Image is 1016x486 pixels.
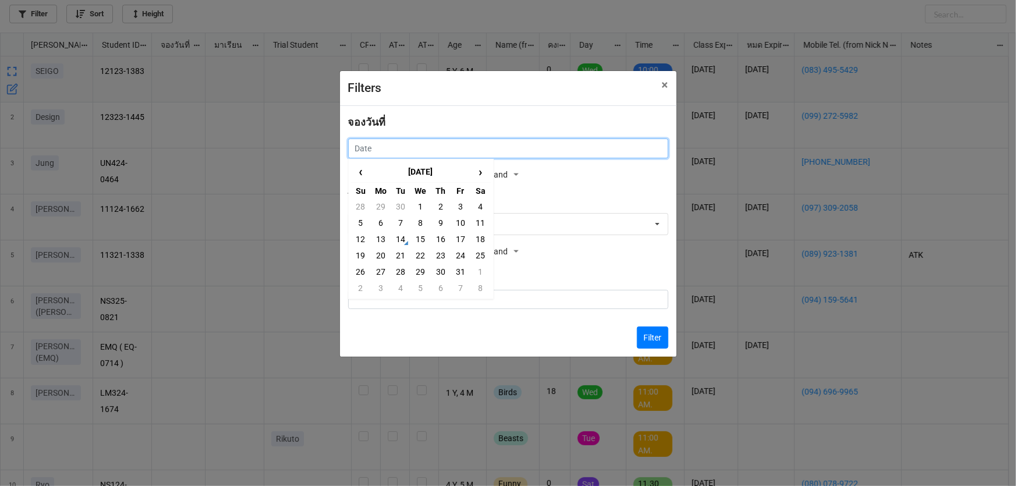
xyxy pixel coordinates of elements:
th: [DATE] [371,162,470,183]
td: 7 [391,215,410,231]
td: 24 [451,247,470,264]
td: 6 [431,280,451,296]
td: 4 [470,198,490,215]
td: 5 [351,215,371,231]
span: › [471,162,490,182]
th: Th [431,182,451,198]
td: 5 [410,280,430,296]
th: Mo [371,182,391,198]
td: 14 [391,231,410,247]
div: and [494,166,522,184]
td: 22 [410,247,430,264]
td: 13 [371,231,391,247]
span: ‹ [352,162,370,182]
td: 2 [431,198,451,215]
td: 1 [410,198,430,215]
td: 25 [470,247,490,264]
td: 7 [451,280,470,296]
td: 3 [451,198,470,215]
td: 15 [410,231,430,247]
td: 29 [410,264,430,280]
th: Tu [391,182,410,198]
span: × [662,78,668,92]
th: Fr [451,182,470,198]
td: 1 [470,264,490,280]
td: 30 [391,198,410,215]
td: 31 [451,264,470,280]
td: 23 [431,247,451,264]
td: 12 [351,231,371,247]
td: 17 [451,231,470,247]
td: 27 [371,264,391,280]
td: 11 [470,215,490,231]
td: 6 [371,215,391,231]
td: 9 [431,215,451,231]
td: 26 [351,264,371,280]
td: 21 [391,247,410,264]
td: 4 [391,280,410,296]
td: 8 [410,215,430,231]
th: We [410,182,430,198]
td: 20 [371,247,391,264]
th: Sa [470,182,490,198]
td: 28 [351,198,371,215]
th: Su [351,182,371,198]
div: and [494,243,522,261]
button: Filter [637,327,668,349]
td: 8 [470,280,490,296]
td: 29 [371,198,391,215]
td: 16 [431,231,451,247]
input: Date [348,139,668,158]
td: 10 [451,215,470,231]
td: 19 [351,247,371,264]
td: 30 [431,264,451,280]
td: 28 [391,264,410,280]
td: 2 [351,280,371,296]
td: 3 [371,280,391,296]
label: จองวันที่ [348,114,386,130]
div: Filters [348,79,636,98]
td: 18 [470,231,490,247]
